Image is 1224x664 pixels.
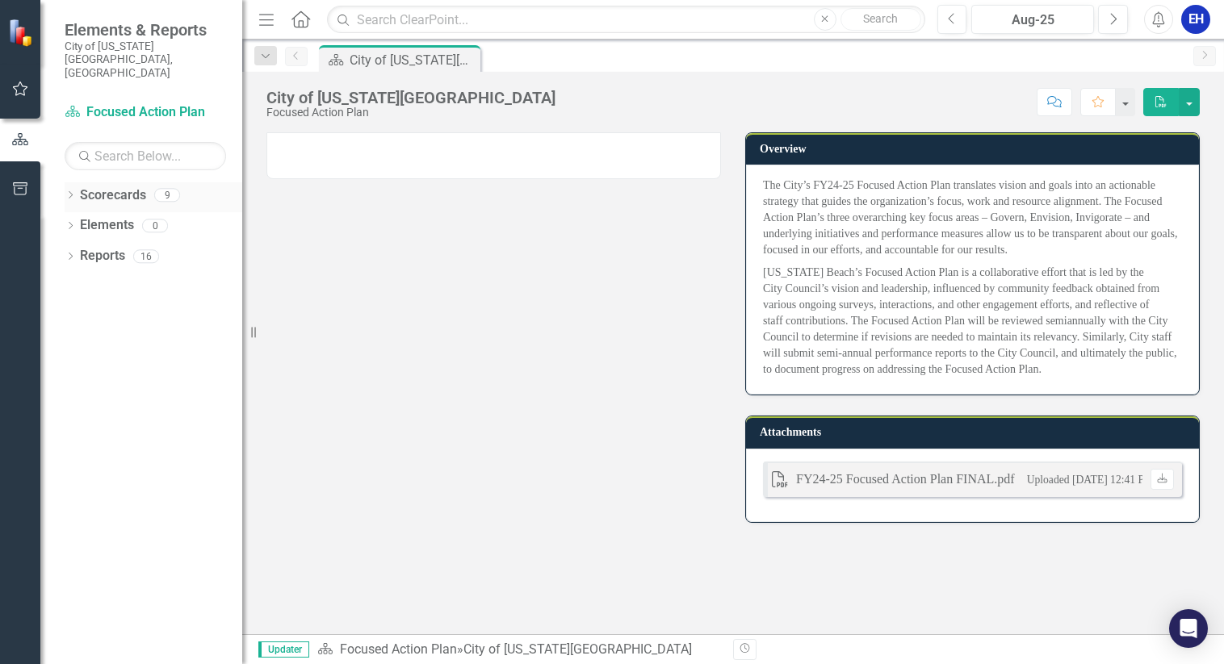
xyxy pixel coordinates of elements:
[8,19,36,47] img: ClearPoint Strategy
[796,470,1015,489] div: FY24-25 Focused Action Plan FINAL.pdf
[1027,474,1154,486] small: Uploaded [DATE] 12:41 PM
[763,177,1182,261] p: The City’s FY24-25 Focused Action Plan translates vision and goals into an actionable strategy th...
[840,8,921,31] button: Search
[863,12,898,25] span: Search
[463,641,692,657] div: City of [US_STATE][GEOGRAPHIC_DATA]
[763,261,1182,378] p: [US_STATE] Beach’s Focused Action Plan is a collaborative effort that is led by the City Council’...
[65,20,226,40] span: Elements & Reports
[80,247,125,265] a: Reports
[1181,5,1210,34] button: EH
[80,186,146,205] a: Scorecards
[65,142,226,170] input: Search Below...
[977,10,1088,30] div: Aug-25
[266,89,555,106] div: City of [US_STATE][GEOGRAPHIC_DATA]
[1169,609,1208,648] div: Open Intercom Messenger
[327,6,924,34] input: Search ClearPoint...
[317,641,721,659] div: »
[154,188,180,202] div: 9
[266,106,555,119] div: Focused Action Plan
[133,249,159,263] div: 16
[760,143,1191,155] h3: Overview
[971,5,1094,34] button: Aug-25
[65,40,226,79] small: City of [US_STATE][GEOGRAPHIC_DATA], [GEOGRAPHIC_DATA]
[340,641,457,657] a: Focused Action Plan
[142,219,168,232] div: 0
[258,641,309,658] span: Updater
[350,50,476,70] div: City of [US_STATE][GEOGRAPHIC_DATA]
[80,216,134,235] a: Elements
[760,426,1191,438] h3: Attachments
[65,103,226,122] a: Focused Action Plan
